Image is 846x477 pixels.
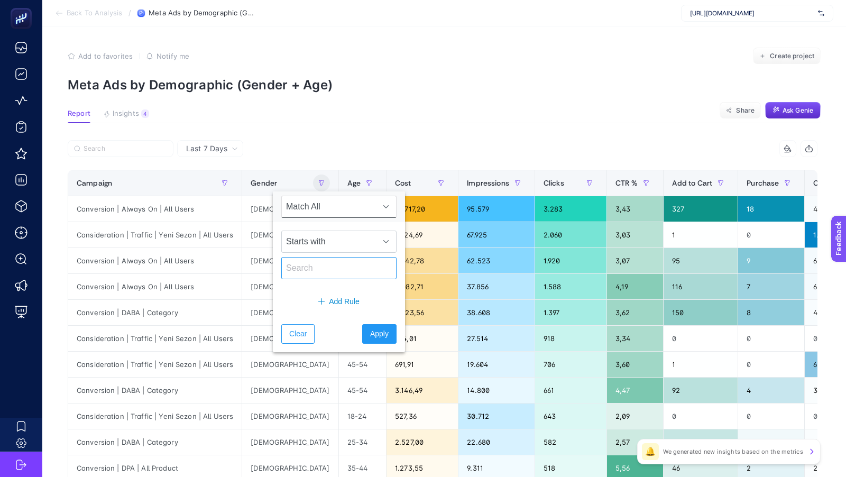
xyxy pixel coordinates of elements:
[607,378,663,403] div: 4,47
[68,77,821,93] p: Meta Ads by Demographic (Gender + Age)
[242,300,338,325] div: [DEMOGRAPHIC_DATA]
[535,274,606,299] div: 1.588
[535,352,606,377] div: 706
[68,222,242,247] div: Consideration | Traffic | Yeni Sezon | All Users
[664,326,738,351] div: 0
[339,403,386,429] div: 18-24
[68,196,242,222] div: Conversion | Always On | All Users
[113,109,139,118] span: Insights
[458,378,535,403] div: 14.800
[467,179,509,187] span: Impressions
[535,378,606,403] div: 661
[535,429,606,455] div: 582
[329,296,360,307] span: Add Rule
[67,9,122,17] span: Back To Analysis
[387,429,458,455] div: 2.527,00
[458,326,535,351] div: 27.514
[738,429,804,455] div: 1
[242,326,338,351] div: [DEMOGRAPHIC_DATA]
[607,248,663,273] div: 3,07
[753,48,821,65] button: Create project
[339,429,386,455] div: 25-34
[690,9,814,17] span: [URL][DOMAIN_NAME]
[664,352,738,377] div: 1
[607,222,663,247] div: 3,03
[607,429,663,455] div: 2,57
[535,222,606,247] div: 2.060
[664,429,738,455] div: 77
[370,328,389,340] span: Apply
[281,257,397,279] input: Search
[387,326,458,351] div: 794,01
[68,352,242,377] div: Consideration | Traffic | Yeni Sezon | All Users
[84,145,167,153] input: Search
[607,403,663,429] div: 2,09
[68,429,242,455] div: Conversion | DABA | Category
[607,196,663,222] div: 3,43
[242,248,338,273] div: [DEMOGRAPHIC_DATA]
[607,300,663,325] div: 3,62
[242,222,338,247] div: [DEMOGRAPHIC_DATA]
[68,326,242,351] div: Consideration | Traffic | Yeni Sezon | All Users
[68,109,90,118] span: Report
[68,52,133,60] button: Add to favorites
[242,378,338,403] div: [DEMOGRAPHIC_DATA]
[68,403,242,429] div: Consideration | Traffic | Yeni Sezon | All Users
[282,196,376,217] span: Match All
[387,352,458,377] div: 691,91
[282,231,376,252] span: Starts with
[535,403,606,429] div: 643
[664,403,738,429] div: 0
[141,109,149,118] div: 4
[535,300,606,325] div: 1.397
[615,179,638,187] span: CTR %
[78,52,133,60] span: Add to favorites
[77,179,112,187] span: Campaign
[642,443,659,460] div: 🔔
[242,352,338,377] div: [DEMOGRAPHIC_DATA]
[242,196,338,222] div: [DEMOGRAPHIC_DATA]
[738,196,804,222] div: 18
[738,248,804,273] div: 9
[339,352,386,377] div: 45-54
[186,143,227,154] span: Last 7 Days
[251,179,277,187] span: Gender
[672,179,713,187] span: Add to Cart
[736,106,755,115] span: Share
[387,378,458,403] div: 3.146,49
[387,274,458,299] div: 8.082,71
[738,300,804,325] div: 8
[720,102,761,119] button: Share
[535,326,606,351] div: 918
[149,9,254,17] span: Meta Ads by Demographic (Gender + Age)
[458,196,535,222] div: 95.579
[387,248,458,273] div: 6.842,78
[347,179,361,187] span: Age
[607,274,663,299] div: 4,19
[387,403,458,429] div: 527,36
[607,326,663,351] div: 3,34
[289,328,307,340] span: Clear
[458,300,535,325] div: 38.608
[738,378,804,403] div: 4
[535,248,606,273] div: 1.920
[68,378,242,403] div: Conversion | DABA | Category
[68,274,242,299] div: Conversion | Always On | All Users
[664,196,738,222] div: 327
[458,274,535,299] div: 37.856
[663,447,803,456] p: We generated new insights based on the metrics
[6,3,40,12] span: Feedback
[535,196,606,222] div: 3.283
[458,222,535,247] div: 67.925
[458,403,535,429] div: 30.712
[544,179,564,187] span: Clicks
[664,274,738,299] div: 116
[387,222,458,247] div: 1.524,69
[281,292,397,311] button: Add Rule
[242,403,338,429] div: [DEMOGRAPHIC_DATA]
[738,352,804,377] div: 0
[664,378,738,403] div: 92
[68,300,242,325] div: Conversion | DABA | Category
[458,248,535,273] div: 62.523
[68,248,242,273] div: Conversion | Always On | All Users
